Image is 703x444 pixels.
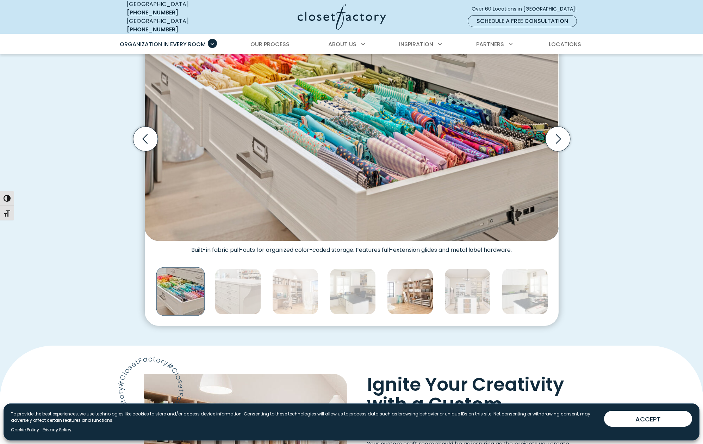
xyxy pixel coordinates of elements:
a: Cookie Policy [11,427,39,433]
a: Privacy Policy [43,427,71,433]
img: Custom craft room Raised Panel cabinet doors in Antique White melamine with a dark solid-surface ... [502,268,548,315]
button: ACCEPT [604,411,692,427]
span: Inspiration [399,40,433,48]
img: Craft room Thread storage wall, ribbon rods, and media shelving built into White Chocolate Raised... [330,268,376,315]
div: [GEOGRAPHIC_DATA] [127,17,229,34]
span: Our Process [250,40,290,48]
img: Fabric organization in craft room [145,24,559,241]
img: Craft island in Skye melamine with Shaker drawer fronts, marble-look countertop, and decorative p... [215,268,261,315]
nav: Primary Menu [115,35,588,54]
span: Organization in Every Room [120,40,206,48]
button: Previous slide [130,124,161,154]
img: Custom craft room & art studio open shelving in Rhapsody melamine with vertical canvas slots, pap... [272,268,318,315]
a: [PHONE_NUMBER] [127,25,178,34]
a: Schedule a Free Consultation [468,15,577,27]
span: Locations [549,40,581,48]
button: Next slide [543,124,573,154]
img: Closet Factory Logo [298,4,386,30]
img: Fabric organization in craft room [156,267,205,316]
figcaption: Built-in fabric pull-outs for organized color-coded storage. Features full-extension glides and m... [145,241,559,254]
img: Art studio open shelving in Rhapsody melamine. [387,268,433,315]
span: About Us [328,40,356,48]
img: Craft room Shaker cabinets with craft room accessories including ribbon dispensers, fabric pull-o... [444,268,491,315]
span: Partners [476,40,504,48]
p: To provide the best experiences, we use technologies like cookies to store and/or access device i... [11,411,598,424]
span: Ignite Your Creativity [367,371,564,397]
span: Craft Room [367,400,506,438]
a: Over 60 Locations in [GEOGRAPHIC_DATA]! [471,3,583,15]
span: with a Custom [367,391,503,416]
span: Over 60 Locations in [GEOGRAPHIC_DATA]! [472,5,582,13]
a: [PHONE_NUMBER] [127,8,178,17]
